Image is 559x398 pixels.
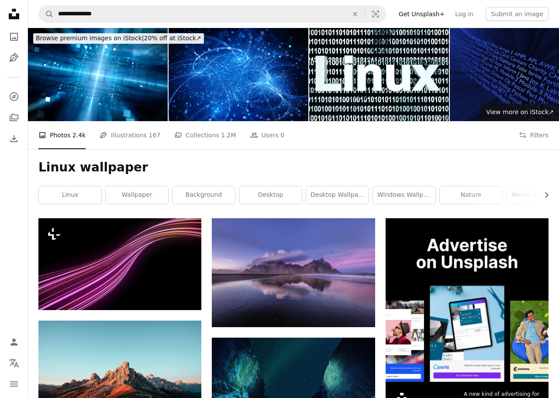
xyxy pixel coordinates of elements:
[38,160,549,175] h1: Linux wallpaper
[5,49,23,66] a: Illustrations
[106,186,168,204] a: wallpaper
[169,28,308,121] img: Blue glowing futuristic space technology
[174,121,236,149] a: Collections 1.2M
[306,186,369,204] a: desktop wallpaper
[5,354,23,372] button: Language
[386,218,549,381] img: file-1635990755334-4bfd90f37242image
[309,28,449,121] img: Linux code
[212,218,375,327] img: photo of mountain
[486,7,549,21] button: Submit an image
[149,130,161,140] span: 167
[450,7,479,21] a: Log in
[39,6,54,22] button: Search Unsplash
[250,121,285,149] a: Users 0
[5,375,23,393] button: Menu
[28,28,168,121] img: Blue glowing hardware with particles
[33,33,204,44] div: 20% off at iStock ↗
[373,186,435,204] a: windows wallpaper
[38,371,201,379] a: brown rock formation under blue sky
[39,186,101,204] a: linux
[519,121,549,149] button: Filters
[5,333,23,351] a: Log in / Sign up
[5,130,23,147] a: Download History
[28,28,209,49] a: Browse premium images on iStock|20% off at iStock↗
[212,388,375,396] a: northern lights
[36,35,144,42] span: Browse premium images on iStock |
[538,186,549,204] button: scroll list to the right
[365,6,386,22] button: Visual search
[345,6,365,22] button: Clear
[481,104,559,121] a: View more on iStock↗
[239,186,302,204] a: desktop
[5,109,23,126] a: Collections
[38,218,201,310] img: a close-up of a wave
[38,260,201,268] a: a close-up of a wave
[486,108,554,115] span: View more on iStock ↗
[5,28,23,45] a: Photos
[440,186,502,204] a: nature
[393,7,450,21] a: Get Unsplash+
[100,121,160,149] a: Illustrations 167
[212,269,375,276] a: photo of mountain
[5,88,23,105] a: Explore
[38,5,386,23] form: Find visuals sitewide
[280,130,284,140] span: 0
[221,130,236,140] span: 1.2M
[173,186,235,204] a: background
